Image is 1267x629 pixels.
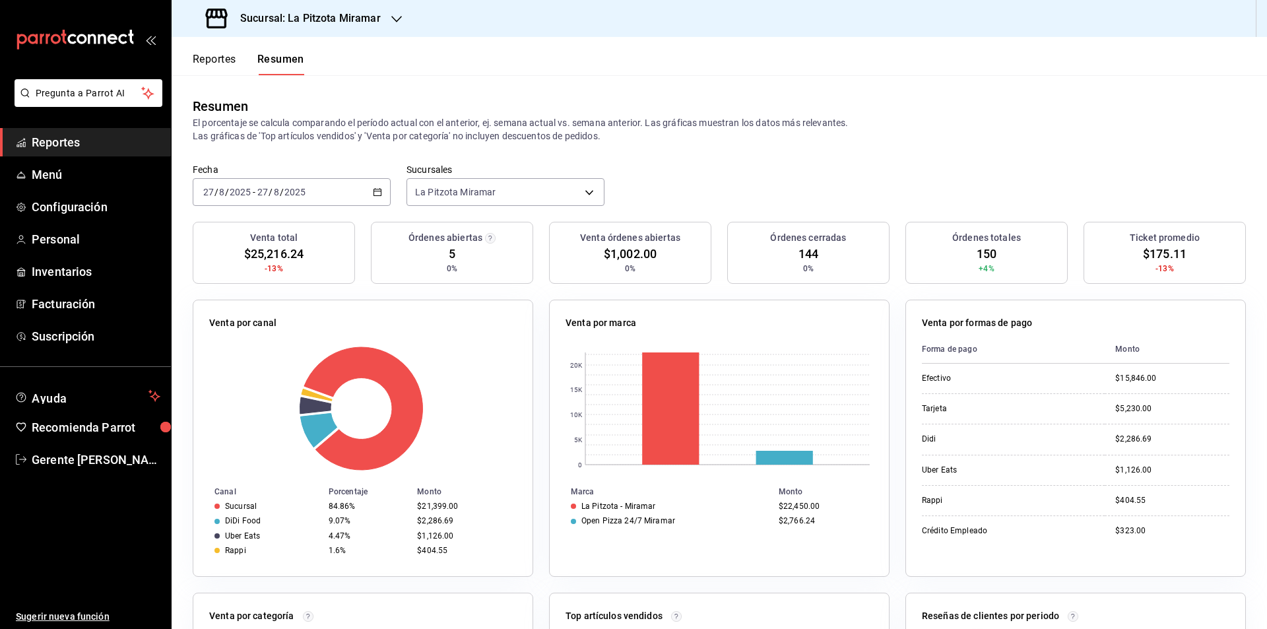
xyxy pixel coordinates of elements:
[922,403,1054,414] div: Tarjeta
[32,198,160,216] span: Configuración
[218,187,225,197] input: --
[193,484,323,499] th: Canal
[257,53,304,75] button: Resumen
[773,484,889,499] th: Monto
[36,86,142,100] span: Pregunta a Parrot AI
[209,609,294,623] p: Venta por categoría
[1115,495,1229,506] div: $404.55
[280,187,284,197] span: /
[417,546,511,555] div: $404.55
[193,165,391,174] label: Fecha
[32,133,160,151] span: Reportes
[193,53,236,75] button: Reportes
[922,525,1054,537] div: Crédito Empleado
[566,316,636,330] p: Venta por marca
[1115,434,1229,445] div: $2,286.69
[329,546,406,555] div: 1.6%
[329,502,406,511] div: 84.86%
[1143,245,1186,263] span: $175.11
[32,418,160,436] span: Recomienda Parrot
[229,187,251,197] input: ----
[803,263,814,275] span: 0%
[284,187,306,197] input: ----
[798,245,818,263] span: 144
[581,516,675,525] div: Open Pizza 24/7 Miramar
[566,609,663,623] p: Top artículos vendidos
[214,187,218,197] span: /
[604,245,657,263] span: $1,002.00
[225,531,260,541] div: Uber Eats
[32,230,160,248] span: Personal
[449,245,455,263] span: 5
[779,516,868,525] div: $2,766.24
[580,231,680,245] h3: Venta órdenes abiertas
[257,187,269,197] input: --
[415,185,496,199] span: La Pitzota Miramar
[225,187,229,197] span: /
[32,451,160,469] span: Gerente [PERSON_NAME]
[779,502,868,511] div: $22,450.00
[244,245,304,263] span: $25,216.24
[145,34,156,45] button: open_drawer_menu
[1155,263,1174,275] span: -13%
[1115,373,1229,384] div: $15,846.00
[922,373,1054,384] div: Efectivo
[408,231,482,245] h3: Órdenes abiertas
[417,516,511,525] div: $2,286.69
[253,187,255,197] span: -
[209,316,276,330] p: Venta por canal
[225,546,246,555] div: Rappi
[1115,525,1229,537] div: $323.00
[570,386,583,393] text: 15K
[32,295,160,313] span: Facturación
[15,79,162,107] button: Pregunta a Parrot AI
[550,484,773,499] th: Marca
[922,609,1059,623] p: Reseñas de clientes por periodo
[230,11,381,26] h3: Sucursal: La Pitzota Miramar
[32,327,160,345] span: Suscripción
[922,434,1054,445] div: Didi
[193,116,1246,143] p: El porcentaje se calcula comparando el período actual con el anterior, ej. semana actual vs. sema...
[250,231,298,245] h3: Venta total
[922,316,1032,330] p: Venta por formas de pago
[329,531,406,541] div: 4.47%
[625,263,635,275] span: 0%
[323,484,412,499] th: Porcentaje
[329,516,406,525] div: 9.07%
[581,502,656,511] div: La Pitzota - Miramar
[979,263,994,275] span: +4%
[32,263,160,281] span: Inventarios
[16,610,160,624] span: Sugerir nueva función
[922,495,1054,506] div: Rappi
[570,411,583,418] text: 10K
[952,231,1021,245] h3: Órdenes totales
[570,362,583,369] text: 20K
[203,187,214,197] input: --
[578,461,582,469] text: 0
[32,166,160,183] span: Menú
[574,436,583,444] text: 5K
[265,263,283,275] span: -13%
[32,388,143,404] span: Ayuda
[225,502,257,511] div: Sucursal
[417,502,511,511] div: $21,399.00
[922,335,1105,364] th: Forma de pago
[1115,465,1229,476] div: $1,126.00
[977,245,996,263] span: 150
[417,531,511,541] div: $1,126.00
[412,484,533,499] th: Monto
[1115,403,1229,414] div: $5,230.00
[447,263,457,275] span: 0%
[1105,335,1229,364] th: Monto
[770,231,846,245] h3: Órdenes cerradas
[922,465,1054,476] div: Uber Eats
[9,96,162,110] a: Pregunta a Parrot AI
[225,516,261,525] div: DiDi Food
[193,96,248,116] div: Resumen
[193,53,304,75] div: navigation tabs
[1130,231,1200,245] h3: Ticket promedio
[406,165,604,174] label: Sucursales
[273,187,280,197] input: --
[269,187,273,197] span: /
